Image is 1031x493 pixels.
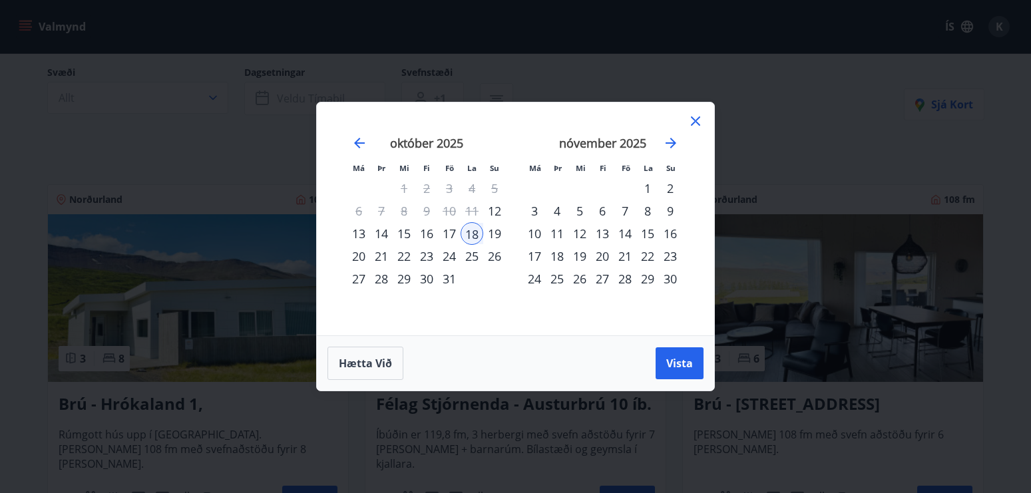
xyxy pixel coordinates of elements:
div: 24 [523,267,546,290]
td: Choose fimmtudagur, 16. október 2025 as your check-out date. It’s available. [415,222,438,245]
td: Choose sunnudagur, 26. október 2025 as your check-out date. It’s available. [483,245,506,267]
td: Not available. miðvikudagur, 8. október 2025 [393,200,415,222]
div: 21 [370,245,393,267]
div: Move forward to switch to the next month. [663,135,679,151]
div: 13 [591,222,614,245]
td: Not available. sunnudagur, 5. október 2025 [483,177,506,200]
div: 23 [415,245,438,267]
strong: nóvember 2025 [559,135,646,151]
div: 3 [523,200,546,222]
button: Hætta við [327,347,403,380]
div: 25 [461,245,483,267]
td: Not available. laugardagur, 4. október 2025 [461,177,483,200]
td: Choose þriðjudagur, 21. október 2025 as your check-out date. It’s available. [370,245,393,267]
div: Move backward to switch to the previous month. [351,135,367,151]
td: Choose laugardagur, 15. nóvember 2025 as your check-out date. It’s available. [636,222,659,245]
div: 24 [438,245,461,267]
td: Choose mánudagur, 3. nóvember 2025 as your check-out date. It’s available. [523,200,546,222]
td: Choose föstudagur, 21. nóvember 2025 as your check-out date. It’s available. [614,245,636,267]
small: Þr [554,163,562,173]
td: Choose þriðjudagur, 18. nóvember 2025 as your check-out date. It’s available. [546,245,568,267]
td: Choose laugardagur, 25. október 2025 as your check-out date. It’s available. [461,245,483,267]
div: 29 [393,267,415,290]
td: Choose sunnudagur, 9. nóvember 2025 as your check-out date. It’s available. [659,200,682,222]
div: 12 [483,200,506,222]
div: 8 [636,200,659,222]
div: 4 [546,200,568,222]
div: 20 [591,245,614,267]
td: Not available. mánudagur, 6. október 2025 [347,200,370,222]
td: Choose mánudagur, 13. október 2025 as your check-out date. It’s available. [347,222,370,245]
div: 26 [483,245,506,267]
div: 28 [370,267,393,290]
div: 6 [591,200,614,222]
td: Choose föstudagur, 14. nóvember 2025 as your check-out date. It’s available. [614,222,636,245]
div: 1 [636,177,659,200]
div: 17 [438,222,461,245]
td: Choose föstudagur, 24. október 2025 as your check-out date. It’s available. [438,245,461,267]
div: 19 [483,222,506,245]
div: 14 [614,222,636,245]
small: Má [529,163,541,173]
td: Not available. fimmtudagur, 2. október 2025 [415,177,438,200]
div: 21 [614,245,636,267]
td: Choose föstudagur, 28. nóvember 2025 as your check-out date. It’s available. [614,267,636,290]
td: Choose sunnudagur, 12. október 2025 as your check-out date. It’s available. [483,200,506,222]
small: Má [353,163,365,173]
td: Choose laugardagur, 22. nóvember 2025 as your check-out date. It’s available. [636,245,659,267]
td: Choose þriðjudagur, 11. nóvember 2025 as your check-out date. It’s available. [546,222,568,245]
td: Choose mánudagur, 27. október 2025 as your check-out date. It’s available. [347,267,370,290]
small: Þr [377,163,385,173]
div: Calendar [333,118,698,319]
td: Choose miðvikudagur, 26. nóvember 2025 as your check-out date. It’s available. [568,267,591,290]
td: Choose þriðjudagur, 4. nóvember 2025 as your check-out date. It’s available. [546,200,568,222]
div: 28 [614,267,636,290]
td: Choose miðvikudagur, 5. nóvember 2025 as your check-out date. It’s available. [568,200,591,222]
div: 16 [415,222,438,245]
small: Mi [399,163,409,173]
div: 31 [438,267,461,290]
td: Choose laugardagur, 8. nóvember 2025 as your check-out date. It’s available. [636,200,659,222]
small: Fö [622,163,630,173]
button: Vista [656,347,704,379]
div: 20 [347,245,370,267]
small: Fi [600,163,606,173]
td: Not available. laugardagur, 11. október 2025 [461,200,483,222]
div: 10 [523,222,546,245]
small: Fi [423,163,430,173]
small: Su [666,163,676,173]
div: 27 [347,267,370,290]
div: 22 [636,245,659,267]
td: Selected as start date. laugardagur, 18. október 2025 [461,222,483,245]
div: 15 [636,222,659,245]
td: Not available. þriðjudagur, 7. október 2025 [370,200,393,222]
td: Choose fimmtudagur, 23. október 2025 as your check-out date. It’s available. [415,245,438,267]
div: 7 [614,200,636,222]
div: 29 [636,267,659,290]
div: 30 [415,267,438,290]
td: Choose fimmtudagur, 30. október 2025 as your check-out date. It’s available. [415,267,438,290]
div: 5 [568,200,591,222]
div: 12 [568,222,591,245]
div: 13 [347,222,370,245]
div: 2 [659,177,682,200]
td: Choose sunnudagur, 19. október 2025 as your check-out date. It’s available. [483,222,506,245]
td: Choose föstudagur, 17. október 2025 as your check-out date. It’s available. [438,222,461,245]
td: Choose miðvikudagur, 22. október 2025 as your check-out date. It’s available. [393,245,415,267]
td: Choose laugardagur, 29. nóvember 2025 as your check-out date. It’s available. [636,267,659,290]
div: 9 [659,200,682,222]
td: Choose mánudagur, 24. nóvember 2025 as your check-out date. It’s available. [523,267,546,290]
small: Mi [576,163,586,173]
small: La [467,163,477,173]
td: Choose miðvikudagur, 29. október 2025 as your check-out date. It’s available. [393,267,415,290]
td: Choose sunnudagur, 30. nóvember 2025 as your check-out date. It’s available. [659,267,682,290]
div: 18 [546,245,568,267]
small: La [644,163,653,173]
td: Not available. föstudagur, 3. október 2025 [438,177,461,200]
div: 15 [393,222,415,245]
div: 18 [461,222,483,245]
td: Choose fimmtudagur, 20. nóvember 2025 as your check-out date. It’s available. [591,245,614,267]
td: Choose þriðjudagur, 28. október 2025 as your check-out date. It’s available. [370,267,393,290]
small: Fö [445,163,454,173]
td: Not available. fimmtudagur, 9. október 2025 [415,200,438,222]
